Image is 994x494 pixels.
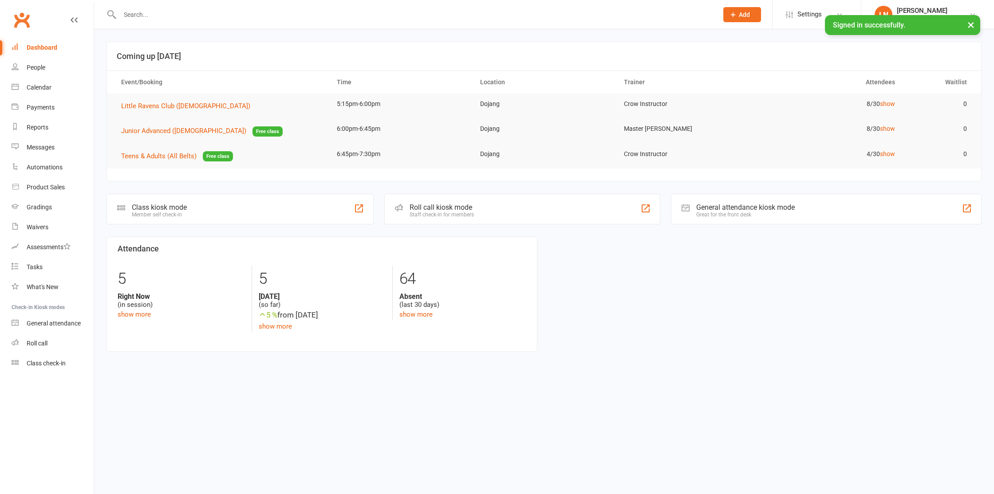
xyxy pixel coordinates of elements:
td: 6:45pm-7:30pm [329,144,473,165]
div: Roll call [27,340,47,347]
div: People [27,64,45,71]
a: Waivers [12,217,94,237]
strong: [DATE] [259,292,386,301]
div: Roll call kiosk mode [410,203,474,212]
a: show more [399,310,433,318]
a: Messages [12,137,94,157]
div: General attendance [27,320,81,327]
strong: Right Now [118,292,245,301]
button: Little Ravens Club ([DEMOGRAPHIC_DATA]) [121,101,256,111]
span: Free class [252,126,283,137]
div: (so far) [259,292,386,309]
div: [PERSON_NAME] [897,7,947,15]
div: Product Sales [27,184,65,191]
td: 8/30 [759,118,903,139]
div: Class check-in [27,360,66,367]
span: Teens & Adults (All Belts) [121,152,197,160]
td: Crow Instructor [616,144,760,165]
th: Waitlist [903,71,975,94]
td: 6:00pm-6:45pm [329,118,473,139]
h3: Coming up [DATE] [117,52,971,61]
div: Member self check-in [132,212,187,218]
span: Add [739,11,750,18]
td: 0 [903,118,975,139]
a: Roll call [12,333,94,353]
span: Signed in successfully. [833,21,905,29]
a: Dashboard [12,38,94,58]
div: Crow Martial Arts [897,15,947,23]
a: Payments [12,98,94,118]
input: Search... [117,8,712,21]
div: Assessments [27,243,71,251]
a: Reports [12,118,94,137]
a: Calendar [12,78,94,98]
span: Junior Advanced ([DEMOGRAPHIC_DATA]) [121,127,246,135]
button: Teens & Adults (All Belts)Free class [121,151,233,162]
a: Tasks [12,257,94,277]
div: Messages [27,144,55,151]
div: General attendance kiosk mode [696,203,795,212]
span: Little Ravens Club ([DEMOGRAPHIC_DATA]) [121,102,250,110]
th: Event/Booking [113,71,329,94]
a: show [880,150,895,157]
td: 4/30 [759,144,903,165]
a: Gradings [12,197,94,217]
button: Junior Advanced ([DEMOGRAPHIC_DATA])Free class [121,125,283,137]
td: 0 [903,94,975,114]
a: Assessments [12,237,94,257]
div: Dashboard [27,44,57,51]
h3: Attendance [118,244,526,253]
div: 5 [259,266,386,292]
th: Attendees [759,71,903,94]
td: 8/30 [759,94,903,114]
a: People [12,58,94,78]
div: Reports [27,124,48,131]
button: Add [723,7,761,22]
div: Tasks [27,263,43,271]
div: Class kiosk mode [132,203,187,212]
span: Free class [203,151,233,161]
div: Calendar [27,84,51,91]
div: LN [875,6,892,24]
div: 64 [399,266,526,292]
a: General attendance kiosk mode [12,314,94,333]
td: Crow Instructor [616,94,760,114]
a: show [880,125,895,132]
th: Location [472,71,616,94]
td: Master [PERSON_NAME] [616,118,760,139]
td: Dojang [472,144,616,165]
div: (in session) [118,292,245,309]
a: Product Sales [12,177,94,197]
a: Automations [12,157,94,177]
div: from [DATE] [259,309,386,321]
strong: Absent [399,292,526,301]
div: Gradings [27,204,52,211]
a: Class kiosk mode [12,353,94,373]
td: 0 [903,144,975,165]
div: Staff check-in for members [410,212,474,218]
div: Great for the front desk [696,212,795,218]
a: show more [118,310,151,318]
td: Dojang [472,118,616,139]
a: show [880,100,895,107]
div: (last 30 days) [399,292,526,309]
th: Trainer [616,71,760,94]
th: Time [329,71,473,94]
div: Waivers [27,223,48,231]
td: 5:15pm-6:00pm [329,94,473,114]
a: Clubworx [11,9,33,31]
span: Settings [797,4,822,24]
span: 5 % [259,310,277,319]
a: What's New [12,277,94,297]
button: × [963,15,979,34]
div: 5 [118,266,245,292]
div: What's New [27,283,59,290]
div: Automations [27,164,63,171]
td: Dojang [472,94,616,114]
div: Payments [27,104,55,111]
a: show more [259,322,292,330]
